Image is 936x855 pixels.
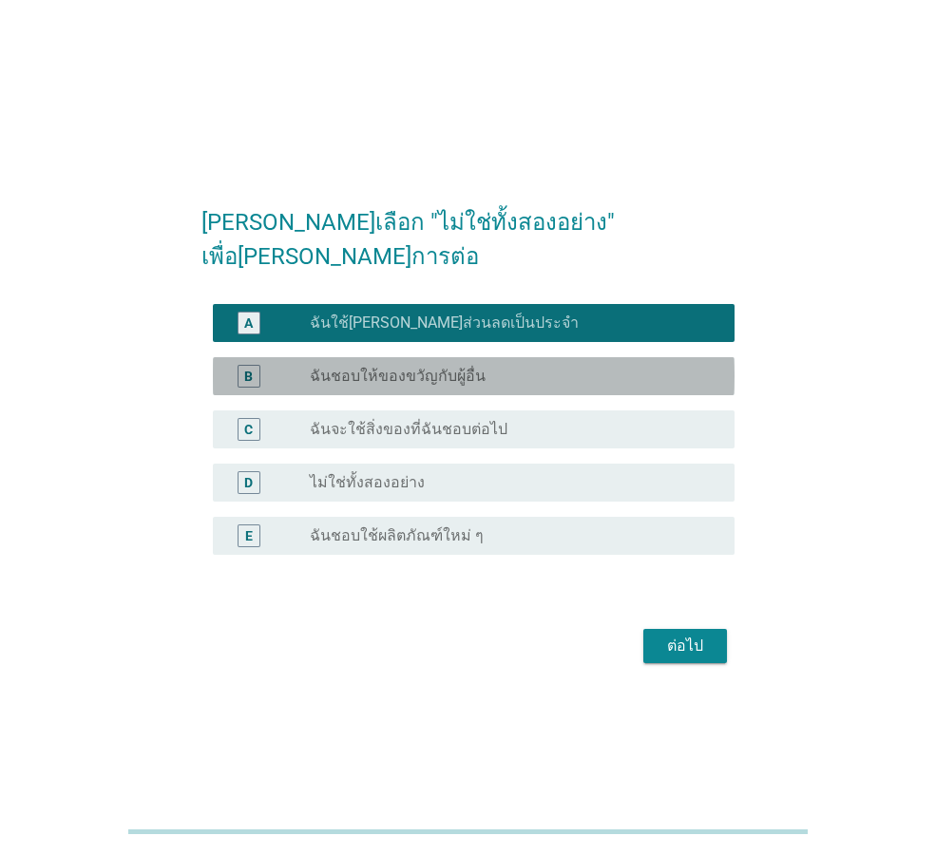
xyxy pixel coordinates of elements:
[310,367,486,386] label: ฉันชอบให้ของขวัญกับผู้อื่น
[310,526,484,545] label: ฉันชอบใช้ผลิตภัณฑ์ใหม่ ๆ
[244,473,253,493] div: D
[201,186,735,274] h2: [PERSON_NAME]เลือก "ไม่ใช่ทั้งสองอย่าง" เพื่อ[PERSON_NAME]การต่อ
[659,635,712,657] div: ต่อไป
[643,629,727,663] button: ต่อไป
[244,313,253,333] div: A
[310,473,425,492] label: ไม่ใช่ทั้งสองอย่าง
[244,367,253,387] div: B
[310,313,579,332] label: ฉันใช้[PERSON_NAME]ส่วนลดเป็นประจำ
[244,420,253,440] div: C
[245,526,253,546] div: E
[310,420,507,439] label: ฉันจะใช้สิ่งของที่ฉันชอบต่อไป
